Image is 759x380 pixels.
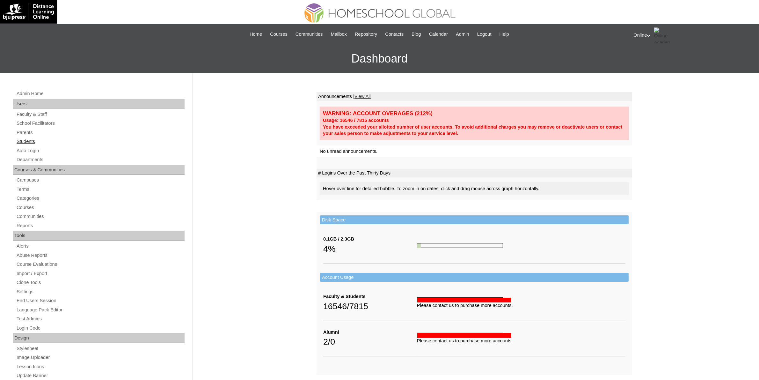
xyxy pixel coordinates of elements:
[477,31,492,38] span: Logout
[496,31,512,38] a: Help
[382,31,407,38] a: Contacts
[417,302,625,309] div: Please contact us to purchase more accounts.
[328,31,350,38] a: Mailbox
[16,251,185,259] a: Abuse Reports
[16,185,185,193] a: Terms
[16,147,185,155] a: Auto Login
[323,110,626,117] div: WARNING: ACCOUNT OVERAGES (212%)
[16,324,185,332] a: Login Code
[456,31,469,38] span: Admin
[317,92,632,101] td: Announcements |
[16,315,185,323] a: Test Admins
[654,27,670,43] img: Online Academy
[429,31,448,38] span: Calendar
[16,345,185,353] a: Stylesheet
[246,31,265,38] a: Home
[320,182,629,195] div: Hover over line for detailed bubble. To zoom in on dates, click and drag mouse across graph horiz...
[16,90,185,98] a: Admin Home
[13,333,185,343] div: Design
[16,212,185,220] a: Communities
[16,119,185,127] a: School Facilitators
[16,297,185,305] a: End Users Session
[474,31,495,38] a: Logout
[13,165,185,175] div: Courses & Communities
[16,288,185,296] a: Settings
[16,176,185,184] a: Campuses
[323,335,417,348] div: 2/0
[16,204,185,212] a: Courses
[16,242,185,250] a: Alerts
[16,110,185,118] a: Faculty & Staff
[408,31,424,38] a: Blog
[16,222,185,230] a: Reports
[323,242,417,255] div: 4%
[320,215,629,225] td: Disk Space
[250,31,262,38] span: Home
[267,31,291,38] a: Courses
[270,31,288,38] span: Courses
[354,94,371,99] a: View All
[323,236,417,242] div: 0.1GB / 2.3GB
[16,306,185,314] a: Language Pack Editor
[16,270,185,278] a: Import / Export
[292,31,326,38] a: Communities
[323,118,389,123] strong: Usage: 16546 / 7815 accounts
[331,31,347,38] span: Mailbox
[426,31,451,38] a: Calendar
[355,31,377,38] span: Repository
[453,31,472,38] a: Admin
[352,31,380,38] a: Repository
[3,3,54,20] img: logo-white.png
[16,138,185,145] a: Students
[412,31,421,38] span: Blog
[16,279,185,287] a: Clone Tools
[317,169,632,178] td: # Logins Over the Past Thirty Days
[16,129,185,137] a: Parents
[323,124,626,137] div: You have exceeded your allotted number of user accounts. To avoid additional charges you may remo...
[16,372,185,380] a: Update Banner
[417,338,625,344] div: Please contact us to purchase more accounts.
[13,231,185,241] div: Tools
[323,300,417,313] div: 16546/7815
[16,354,185,361] a: Image Uploader
[16,363,185,371] a: Lesson Icons
[385,31,404,38] span: Contacts
[16,260,185,268] a: Course Evaluations
[323,329,417,336] div: Alumni
[16,156,185,164] a: Departments
[3,44,756,73] h3: Dashboard
[317,145,632,157] td: No unread announcements.
[13,99,185,109] div: Users
[500,31,509,38] span: Help
[634,27,753,43] div: Online
[323,293,417,300] div: Faculty & Students
[16,194,185,202] a: Categories
[296,31,323,38] span: Communities
[320,273,629,282] td: Account Usage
